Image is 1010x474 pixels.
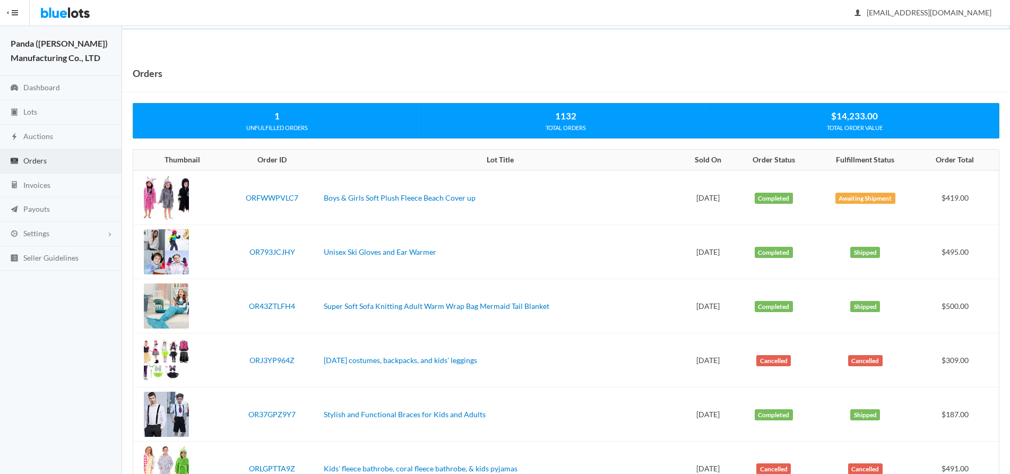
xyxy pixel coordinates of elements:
[756,355,791,367] label: Cancelled
[23,204,50,213] span: Payouts
[324,193,476,202] a: Boys & Girls Soft Plush Fleece Beach Cover up
[225,150,320,171] th: Order ID
[23,180,50,189] span: Invoices
[324,301,549,311] a: Super Soft Sofa Knitting Adult Warm Wrap Bag Mermaid Tail Blanket
[23,253,79,262] span: Seller Guidelines
[133,65,162,81] h1: Orders
[9,229,20,239] ion-icon: cog
[9,180,20,191] ion-icon: calculator
[850,247,880,258] label: Shipped
[249,464,295,473] a: ORLGPTTA9Z
[755,247,793,258] label: Completed
[755,301,793,313] label: Completed
[9,254,20,264] ion-icon: list box
[918,170,999,225] td: $419.00
[324,464,517,473] a: Kids' fleece bathrobe, coral fleece bathrobe, & kids pyjamas
[9,132,20,142] ion-icon: flash
[918,225,999,279] td: $495.00
[274,110,280,122] strong: 1
[555,110,576,122] strong: 1132
[848,355,883,367] label: Cancelled
[735,150,813,171] th: Order Status
[813,150,918,171] th: Fulfillment Status
[249,247,295,256] a: OR793JCJHY
[133,123,421,133] div: UNFULFILLED ORDERS
[681,333,735,387] td: [DATE]
[9,83,20,93] ion-icon: speedometer
[248,410,296,419] a: OR37GPZ9Y7
[681,387,735,442] td: [DATE]
[755,193,793,204] label: Completed
[755,409,793,421] label: Completed
[23,83,60,92] span: Dashboard
[422,123,710,133] div: TOTAL ORDERS
[9,157,20,167] ion-icon: cash
[249,356,295,365] a: ORJ3YP964Z
[710,123,999,133] div: TOTAL ORDER VALUE
[23,107,37,116] span: Lots
[9,205,20,215] ion-icon: paper plane
[835,193,895,204] label: Awaiting Shipment
[850,409,880,421] label: Shipped
[681,170,735,225] td: [DATE]
[324,410,486,419] a: Stylish and Functional Braces for Kids and Adults
[249,301,295,311] a: OR43ZTLFH4
[850,301,880,313] label: Shipped
[918,279,999,333] td: $500.00
[324,356,477,365] a: [DATE] costumes, backpacks, and kids' leggings
[918,333,999,387] td: $309.00
[681,225,735,279] td: [DATE]
[681,150,735,171] th: Sold On
[23,132,53,141] span: Auctions
[918,387,999,442] td: $187.00
[246,193,298,202] a: ORFWWPVLC7
[855,8,991,17] span: [EMAIL_ADDRESS][DOMAIN_NAME]
[11,38,108,63] strong: Panda ([PERSON_NAME]) Manufacturing Co., LTD
[23,229,49,238] span: Settings
[320,150,681,171] th: Lot Title
[9,108,20,118] ion-icon: clipboard
[23,156,47,165] span: Orders
[133,150,225,171] th: Thumbnail
[852,8,863,19] ion-icon: person
[324,247,436,256] a: Unisex Ski Gloves and Ear Warmer
[831,110,878,122] strong: $14,233.00
[918,150,999,171] th: Order Total
[681,279,735,333] td: [DATE]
